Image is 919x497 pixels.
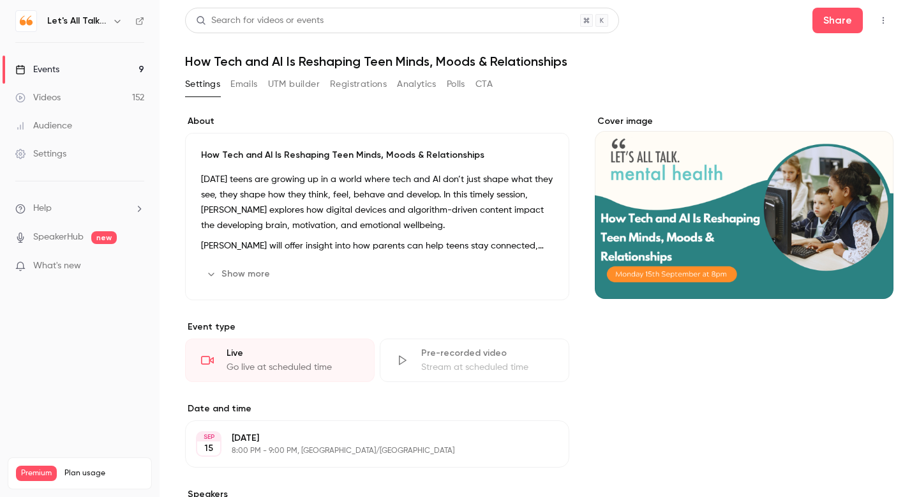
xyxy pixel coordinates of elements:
p: 15 [204,442,213,455]
p: Event type [185,321,569,333]
div: Settings [15,148,66,160]
div: Go live at scheduled time [227,361,359,374]
p: How Tech and AI Is Reshaping Teen Minds, Moods & Relationships [201,149,553,162]
div: Stream at scheduled time [421,361,553,374]
a: SpeakerHub [33,231,84,244]
button: Polls [447,74,465,95]
div: Events [15,63,59,76]
span: Plan usage [64,468,144,478]
div: Audience [15,119,72,132]
button: UTM builder [268,74,320,95]
button: Share [812,8,863,33]
span: Help [33,202,52,215]
button: CTA [475,74,493,95]
img: Let's All Talk Mental Health [16,11,36,31]
div: Live [227,347,359,360]
li: help-dropdown-opener [15,202,144,215]
p: [PERSON_NAME] will offer insight into how parents can help teens stay connected, think critically... [201,238,553,254]
h6: Let's All Talk Mental Health [47,15,107,27]
button: Settings [185,74,220,95]
div: LiveGo live at scheduled time [185,339,375,382]
section: Cover image [595,115,893,299]
p: [DATE] [232,432,502,445]
span: What's new [33,259,81,273]
div: Pre-recorded videoStream at scheduled time [380,339,569,382]
div: Pre-recorded video [421,347,553,360]
label: Cover image [595,115,893,128]
button: Registrations [330,74,387,95]
p: 8:00 PM - 9:00 PM, [GEOGRAPHIC_DATA]/[GEOGRAPHIC_DATA] [232,446,502,456]
button: Show more [201,264,278,284]
div: Videos [15,91,61,104]
span: new [91,231,117,244]
button: Analytics [397,74,437,95]
p: [DATE] teens are growing up in a world where tech and AI don’t just shape what they see, they sha... [201,172,553,233]
button: Emails [230,74,257,95]
div: Search for videos or events [196,14,324,27]
label: Date and time [185,402,569,415]
label: About [185,115,569,128]
span: Premium [16,466,57,481]
div: SEP [197,432,220,441]
h1: How Tech and AI Is Reshaping Teen Minds, Moods & Relationships [185,54,893,69]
